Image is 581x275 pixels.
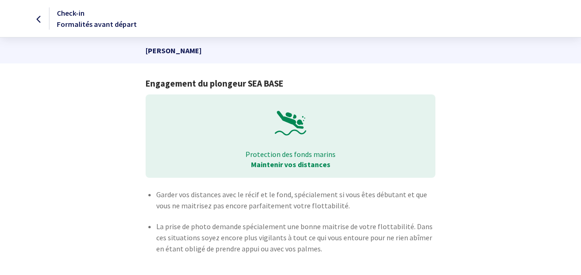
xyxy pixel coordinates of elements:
[152,149,429,159] p: Protection des fonds marins
[146,78,435,89] h1: Engagement du plongeur SEA BASE
[156,189,435,211] p: Garder vos distances avec le récif et le fond, spécialement si vous êtes débutant et que vous ne ...
[251,160,330,169] strong: Maintenir vos distances
[156,221,435,254] p: La prise de photo demande spécialement une bonne maitrise de votre flottabilité. Dans ces situati...
[57,8,137,29] span: Check-in Formalités avant départ
[146,37,435,63] p: [PERSON_NAME]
